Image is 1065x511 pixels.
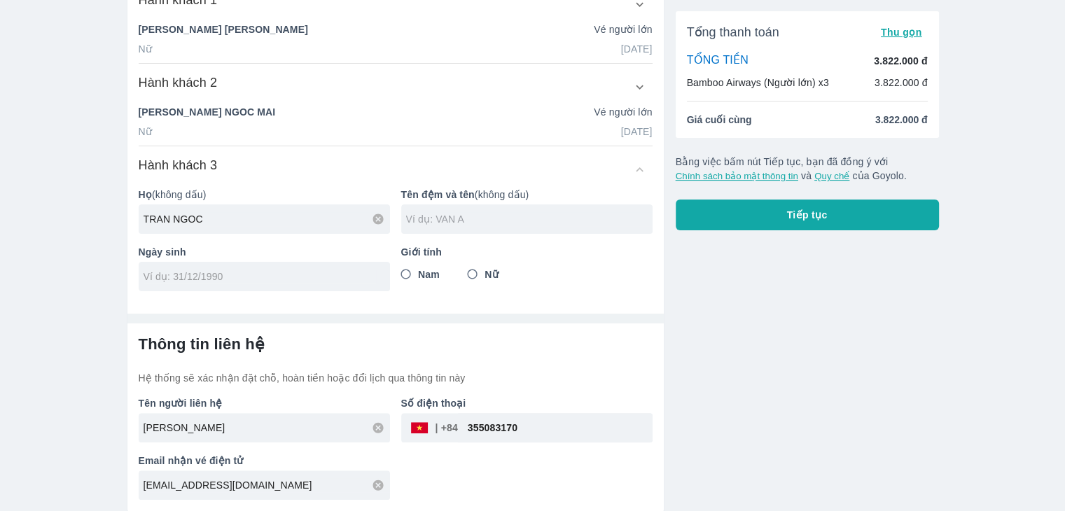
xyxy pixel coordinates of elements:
button: Tiếp tục [676,199,939,230]
span: Thu gọn [881,27,922,38]
p: (không dấu) [401,188,653,202]
p: Nữ [139,42,152,56]
button: Thu gọn [875,22,928,42]
input: Ví dụ: abc@gmail.com [144,478,390,492]
input: Ví dụ: NGUYEN [144,212,390,226]
p: TỔNG TIỀN [687,53,749,69]
span: Tổng thanh toán [687,24,779,41]
button: Chính sách bảo mật thông tin [676,171,798,181]
input: Ví dụ: NGUYEN VAN A [144,421,390,435]
p: Giới tính [401,245,653,259]
input: Ví dụ: VAN A [406,212,653,226]
p: 3.822.000 đ [875,76,928,90]
b: Tên người liên hệ [139,398,223,409]
p: Vé người lớn [594,105,652,119]
span: 3.822.000 đ [875,113,928,127]
p: (không dấu) [139,188,390,202]
p: Nữ [139,125,152,139]
span: Nam [418,267,440,281]
p: Hệ thống sẽ xác nhận đặt chỗ, hoàn tiền hoặc đổi lịch qua thông tin này [139,371,653,385]
h6: Hành khách 3 [139,157,218,174]
p: [DATE] [621,125,653,139]
b: Số điện thoại [401,398,466,409]
p: 3.822.000 đ [874,54,927,68]
p: Bamboo Airways (Người lớn) x3 [687,76,829,90]
b: Tên đệm và tên [401,189,475,200]
h6: Thông tin liên hệ [139,335,653,354]
p: [DATE] [621,42,653,56]
p: Bằng việc bấm nút Tiếp tục, bạn đã đồng ý với và của Goyolo. [676,155,939,183]
p: [PERSON_NAME] NGOC MAI [139,105,276,119]
p: Vé người lớn [594,22,652,36]
span: Tiếp tục [787,208,828,222]
span: Giá cuối cùng [687,113,752,127]
input: Ví dụ: 31/12/1990 [144,269,376,283]
b: Họ [139,189,152,200]
h6: Hành khách 2 [139,74,218,91]
p: [PERSON_NAME] [PERSON_NAME] [139,22,308,36]
button: Quy chế [814,171,849,181]
b: Email nhận vé điện tử [139,455,244,466]
p: Ngày sinh [139,245,390,259]
span: Nữ [485,267,498,281]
